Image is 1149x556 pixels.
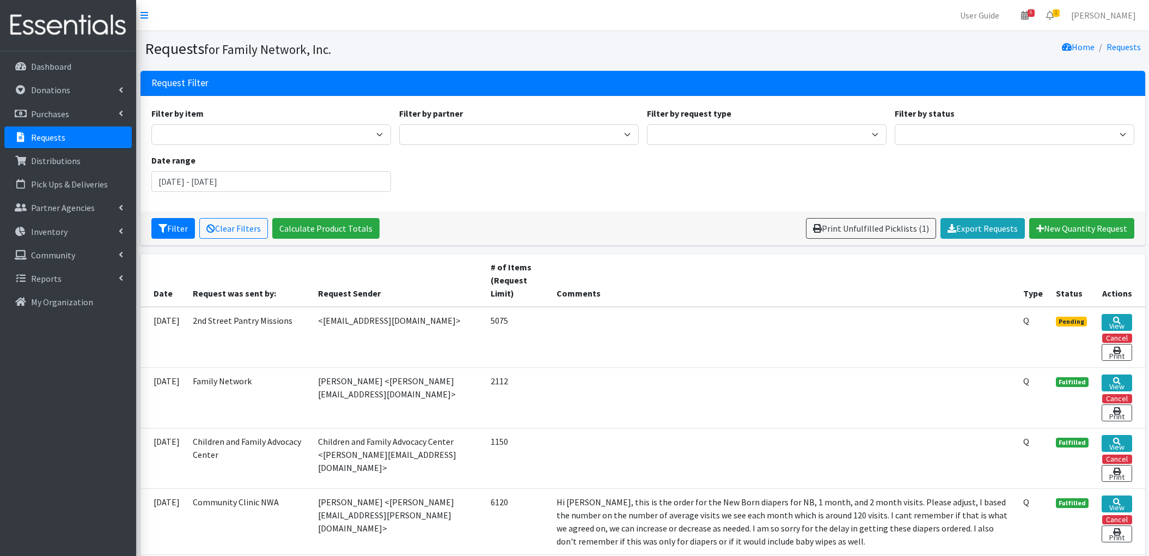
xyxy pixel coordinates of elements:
[311,428,484,488] td: Children and Family Advocacy Center <[PERSON_NAME][EMAIL_ADDRESS][DOMAIN_NAME]>
[1102,435,1132,452] a: View
[1102,515,1132,524] button: Cancel
[1053,9,1060,17] span: 1
[1102,394,1132,403] button: Cancel
[484,428,550,488] td: 1150
[1102,404,1132,421] a: Print
[31,250,75,261] p: Community
[1102,314,1132,331] a: View
[140,488,186,554] td: [DATE]
[1102,525,1132,542] a: Print
[186,488,311,554] td: Community Clinic NWA
[151,107,204,120] label: Filter by item
[4,268,132,289] a: Reports
[311,307,484,368] td: <[EMAIL_ADDRESS][DOMAIN_NAME]>
[1102,334,1132,343] button: Cancel
[1102,465,1132,482] a: Print
[311,367,484,428] td: [PERSON_NAME] <[PERSON_NAME][EMAIL_ADDRESS][DOMAIN_NAME]>
[484,367,550,428] td: 2112
[31,132,65,143] p: Requests
[145,39,639,58] h1: Requests
[1056,317,1087,327] span: Pending
[484,254,550,307] th: # of Items (Request Limit)
[1056,438,1089,448] span: Fulfilled
[140,428,186,488] td: [DATE]
[31,61,71,72] p: Dashboard
[186,307,311,368] td: 2nd Street Pantry Missions
[1095,254,1145,307] th: Actions
[151,154,195,167] label: Date range
[1102,344,1132,361] a: Print
[484,307,550,368] td: 5075
[1017,254,1049,307] th: Type
[186,367,311,428] td: Family Network
[140,254,186,307] th: Date
[1023,315,1029,326] abbr: Quantity
[199,218,268,239] a: Clear Filters
[4,103,132,125] a: Purchases
[1029,218,1134,239] a: New Quantity Request
[1023,497,1029,507] abbr: Quantity
[895,107,955,120] label: Filter by status
[311,488,484,554] td: [PERSON_NAME] <[PERSON_NAME][EMAIL_ADDRESS][PERSON_NAME][DOMAIN_NAME]>
[1028,9,1035,17] span: 8
[31,84,70,95] p: Donations
[951,4,1008,26] a: User Guide
[1062,41,1095,52] a: Home
[151,77,209,89] h3: Request Filter
[1023,436,1029,447] abbr: Quantity
[4,244,132,266] a: Community
[140,307,186,368] td: [DATE]
[550,254,1017,307] th: Comments
[311,254,484,307] th: Request Sender
[31,297,93,307] p: My Organization
[399,107,463,120] label: Filter by partner
[806,218,936,239] a: Print Unfulfilled Picklists (1)
[1102,374,1132,391] a: View
[1037,4,1062,26] a: 1
[1102,495,1132,512] a: View
[31,155,81,166] p: Distributions
[1049,254,1095,307] th: Status
[4,126,132,148] a: Requests
[1062,4,1145,26] a: [PERSON_NAME]
[647,107,731,120] label: Filter by request type
[484,488,550,554] td: 6120
[1102,455,1132,464] button: Cancel
[272,218,380,239] a: Calculate Product Totals
[4,79,132,101] a: Donations
[4,7,132,44] img: HumanEssentials
[1056,498,1089,508] span: Fulfilled
[4,173,132,195] a: Pick Ups & Deliveries
[204,41,331,57] small: for Family Network, Inc.
[550,488,1017,554] td: Hi [PERSON_NAME], this is the order for the New Born diapers for NB, 1 month, and 2 month visits....
[4,56,132,77] a: Dashboard
[31,226,68,237] p: Inventory
[1056,377,1089,387] span: Fulfilled
[151,171,391,192] input: January 1, 2011 - December 31, 2011
[151,218,195,239] button: Filter
[186,428,311,488] td: Children and Family Advocacy Center
[31,202,95,213] p: Partner Agencies
[31,179,108,190] p: Pick Ups & Deliveries
[4,291,132,313] a: My Organization
[1012,4,1037,26] a: 8
[4,221,132,243] a: Inventory
[940,218,1025,239] a: Export Requests
[140,367,186,428] td: [DATE]
[31,273,62,284] p: Reports
[1107,41,1141,52] a: Requests
[4,197,132,219] a: Partner Agencies
[1023,376,1029,386] abbr: Quantity
[4,150,132,172] a: Distributions
[31,108,69,119] p: Purchases
[186,254,311,307] th: Request was sent by:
